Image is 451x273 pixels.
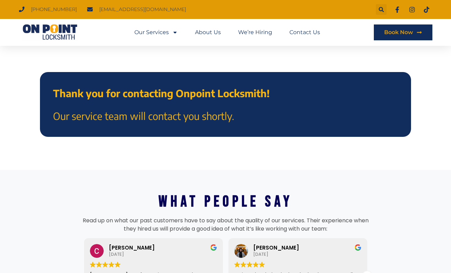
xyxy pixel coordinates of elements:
a: Book Now [374,24,432,40]
img: Google [210,244,217,251]
nav: Menu [134,24,320,40]
span: [EMAIL_ADDRESS][DOMAIN_NAME] [98,5,186,14]
div: Search [376,4,387,15]
p: Thank you for contacting Onpoint Locksmith! [53,85,398,101]
a: About Us [195,24,221,40]
a: Our Services [134,24,178,40]
img: Google [115,262,121,267]
p: Read up on what our past customers have to say about the quality of our services. Their experienc... [82,216,369,233]
img: Google [90,262,96,267]
img: Ianja Faniry Ramorasata profile picture [234,244,248,258]
a: Contact Us [289,24,320,40]
img: Google [247,262,253,267]
img: Google [96,262,102,267]
div: [PERSON_NAME] [109,244,217,251]
div: [PERSON_NAME] [253,244,361,251]
span: [PHONE_NUMBER] [29,5,77,14]
div: [DATE] [109,251,217,257]
div: [DATE] [253,251,361,257]
img: Google [234,262,240,267]
a: We’re Hiring [238,24,272,40]
img: Google [240,262,246,267]
img: Chris wardrop profile picture [90,244,104,258]
img: Google [253,262,259,267]
p: Our service team will contact you shortly. [53,108,398,124]
span: Book Now [384,30,413,35]
img: Google [355,244,361,251]
img: Google [259,262,265,267]
img: Google [102,262,108,267]
h2: What People Say [82,194,369,210]
img: Google [109,262,114,267]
